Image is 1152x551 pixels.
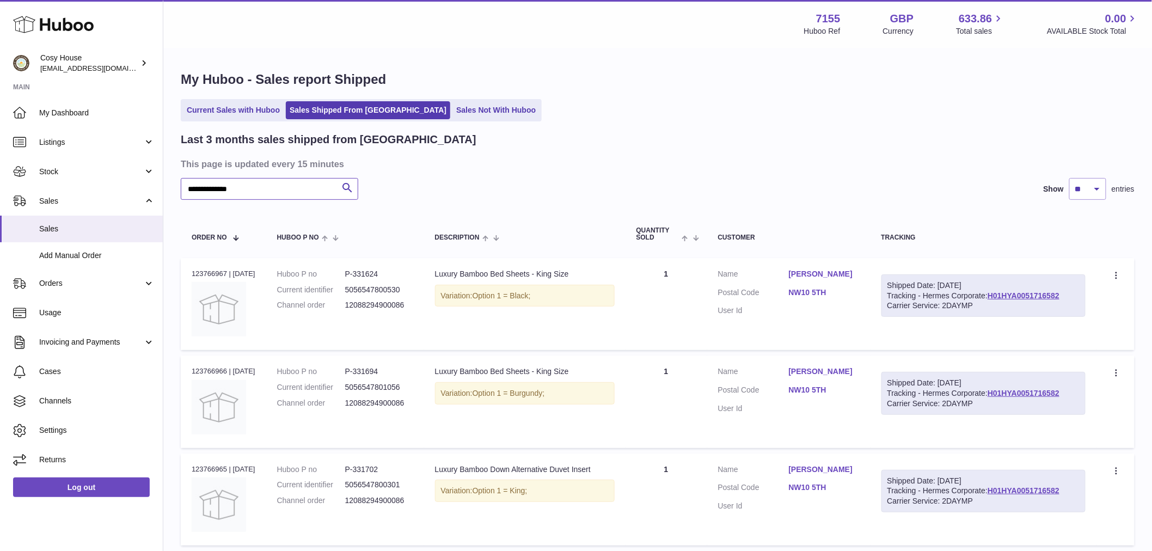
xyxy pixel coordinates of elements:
[626,258,707,350] td: 1
[39,196,143,206] span: Sales
[345,366,413,377] dd: P-331694
[789,385,860,395] a: NW10 5TH
[277,269,345,279] dt: Huboo P no
[887,378,1080,388] div: Shipped Date: [DATE]
[345,382,413,393] dd: 5056547801056
[181,158,1132,170] h3: This page is updated every 15 minutes
[192,380,246,434] img: no-photo.jpg
[789,287,860,298] a: NW10 5TH
[883,26,914,36] div: Currency
[39,224,155,234] span: Sales
[435,285,615,307] div: Variation:
[887,496,1080,506] div: Carrier Service: 2DAYMP
[718,501,789,511] dt: User Id
[636,227,679,241] span: Quantity Sold
[192,282,246,336] img: no-photo.jpg
[804,26,841,36] div: Huboo Ref
[192,269,255,279] div: 123766967 | [DATE]
[887,476,1080,486] div: Shipped Date: [DATE]
[718,403,789,414] dt: User Id
[626,356,707,448] td: 1
[277,366,345,377] dt: Huboo P no
[1105,11,1126,26] span: 0.00
[1044,184,1064,194] label: Show
[881,234,1086,241] div: Tracking
[345,398,413,408] dd: 12088294900086
[473,291,531,300] span: Option 1 = Black;
[181,132,476,147] h2: Last 3 months sales shipped from [GEOGRAPHIC_DATA]
[192,477,246,532] img: no-photo.jpg
[39,455,155,465] span: Returns
[626,454,707,546] td: 1
[718,287,789,301] dt: Postal Code
[1047,26,1139,36] span: AVAILABLE Stock Total
[789,464,860,475] a: [PERSON_NAME]
[192,366,255,376] div: 123766966 | [DATE]
[789,482,860,493] a: NW10 5TH
[345,464,413,475] dd: P-331702
[887,280,1080,291] div: Shipped Date: [DATE]
[181,71,1135,88] h1: My Huboo - Sales report Shipped
[13,477,150,497] a: Log out
[345,495,413,506] dd: 12088294900086
[39,137,143,148] span: Listings
[39,250,155,261] span: Add Manual Order
[881,274,1086,317] div: Tracking - Hermes Corporate:
[887,399,1080,409] div: Carrier Service: 2DAYMP
[39,167,143,177] span: Stock
[13,55,29,71] img: info@wholesomegoods.com
[277,234,319,241] span: Huboo P no
[192,234,227,241] span: Order No
[988,389,1059,397] a: H01HYA0051716582
[435,480,615,502] div: Variation:
[718,464,789,477] dt: Name
[718,234,860,241] div: Customer
[39,337,143,347] span: Invoicing and Payments
[39,396,155,406] span: Channels
[718,482,789,495] dt: Postal Code
[881,470,1086,513] div: Tracking - Hermes Corporate:
[40,53,138,74] div: Cosy House
[1112,184,1135,194] span: entries
[816,11,841,26] strong: 7155
[1047,11,1139,36] a: 0.00 AVAILABLE Stock Total
[473,389,545,397] span: Option 1 = Burgundy;
[345,285,413,295] dd: 5056547800530
[959,11,992,26] span: 633.86
[718,305,789,316] dt: User Id
[435,269,615,279] div: Luxury Bamboo Bed Sheets - King Size
[890,11,914,26] strong: GBP
[345,300,413,310] dd: 12088294900086
[789,366,860,377] a: [PERSON_NAME]
[286,101,450,119] a: Sales Shipped From [GEOGRAPHIC_DATA]
[718,385,789,398] dt: Postal Code
[887,301,1080,311] div: Carrier Service: 2DAYMP
[435,234,480,241] span: Description
[277,464,345,475] dt: Huboo P no
[277,398,345,408] dt: Channel order
[473,486,528,495] span: Option 1 = King;
[39,308,155,318] span: Usage
[789,269,860,279] a: [PERSON_NAME]
[435,382,615,405] div: Variation:
[881,372,1086,415] div: Tracking - Hermes Corporate:
[452,101,540,119] a: Sales Not With Huboo
[956,11,1004,36] a: 633.86 Total sales
[718,366,789,379] dt: Name
[345,480,413,490] dd: 5056547800301
[988,486,1059,495] a: H01HYA0051716582
[39,278,143,289] span: Orders
[435,366,615,377] div: Luxury Bamboo Bed Sheets - King Size
[956,26,1004,36] span: Total sales
[183,101,284,119] a: Current Sales with Huboo
[277,480,345,490] dt: Current identifier
[39,108,155,118] span: My Dashboard
[277,300,345,310] dt: Channel order
[277,382,345,393] dt: Current identifier
[277,495,345,506] dt: Channel order
[277,285,345,295] dt: Current identifier
[192,464,255,474] div: 123766965 | [DATE]
[718,269,789,282] dt: Name
[345,269,413,279] dd: P-331624
[988,291,1059,300] a: H01HYA0051716582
